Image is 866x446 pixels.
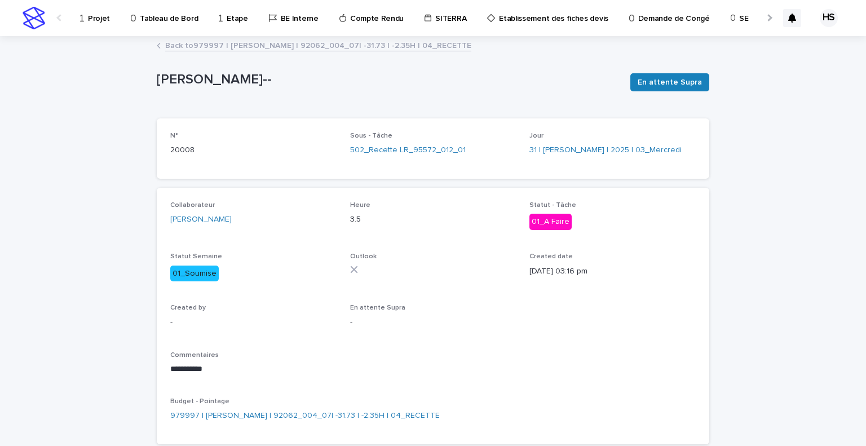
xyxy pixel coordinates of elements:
[529,202,576,209] span: Statut - Tâche
[165,38,471,51] a: Back to979997 | [PERSON_NAME] | 92062_004_07| -31.73 | -2.35H | 04_RECETTE
[170,214,232,226] a: [PERSON_NAME]
[170,317,337,329] p: -
[638,77,702,88] span: En attente Supra
[529,214,572,230] div: 01_A Faire
[170,410,440,422] a: 979997 | [PERSON_NAME] | 92062_004_07| -31.73 | -2.35H | 04_RECETTE
[170,398,229,405] span: Budget - Pointage
[350,304,405,311] span: En attente Supra
[170,133,178,139] span: N°
[350,214,516,226] p: 3.5
[170,253,222,260] span: Statut Semaine
[820,9,838,27] div: HS
[529,253,573,260] span: Created date
[23,7,45,29] img: stacker-logo-s-only.png
[350,253,377,260] span: Outlook
[529,144,682,156] a: 31 | [PERSON_NAME] | 2025 | 03_Mercredi
[630,73,709,91] button: En attente Supra
[350,317,516,329] p: -
[170,304,206,311] span: Created by
[350,144,466,156] a: 502_Recette LR_95572_012_01
[170,202,215,209] span: Collaborateur
[350,133,392,139] span: Sous - Tâche
[529,266,696,277] p: [DATE] 03:16 pm
[170,266,219,282] div: 01_Soumise
[170,144,337,156] p: 20008
[350,202,370,209] span: Heure
[170,352,219,359] span: Commentaires
[157,72,621,88] p: [PERSON_NAME]--
[529,133,544,139] span: Jour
